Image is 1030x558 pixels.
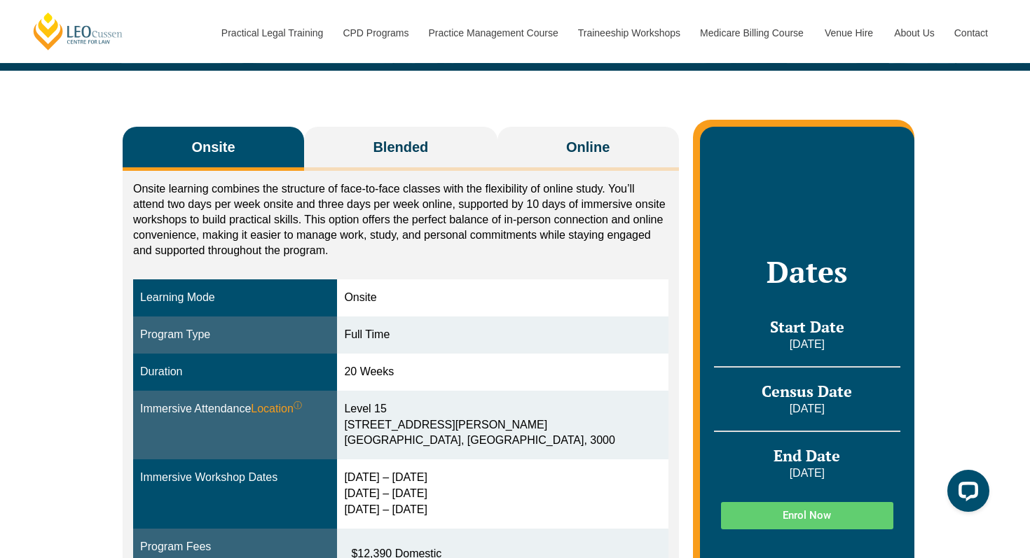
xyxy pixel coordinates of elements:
span: Location [251,401,302,417]
div: Full Time [344,327,661,343]
iframe: LiveChat chat widget [936,464,995,523]
a: Venue Hire [814,3,884,63]
h2: Dates [714,254,900,289]
div: Program Type [140,327,330,343]
a: CPD Programs [332,3,418,63]
div: Learning Mode [140,290,330,306]
div: Immersive Workshop Dates [140,470,330,486]
a: About Us [884,3,944,63]
div: Program Fees [140,539,330,555]
div: Duration [140,364,330,380]
span: Online [566,137,610,157]
a: Practice Management Course [418,3,568,63]
a: Enrol Now [721,502,893,529]
span: Start Date [770,316,844,337]
span: End Date [774,445,840,466]
a: Practical Legal Training [211,3,333,63]
div: Immersive Attendance [140,401,330,417]
p: Onsite learning combines the structure of face-to-face classes with the flexibility of online stu... [133,181,668,258]
div: [DATE] – [DATE] [DATE] – [DATE] [DATE] – [DATE] [344,470,661,518]
p: [DATE] [714,401,900,417]
p: [DATE] [714,466,900,481]
sup: ⓘ [294,400,302,410]
p: [DATE] [714,337,900,352]
a: Medicare Billing Course [689,3,814,63]
a: [PERSON_NAME] Centre for Law [32,11,125,51]
a: Traineeship Workshops [568,3,689,63]
span: Onsite [191,137,235,157]
span: Blended [373,137,428,157]
span: Enrol Now [783,510,831,521]
div: Level 15 [STREET_ADDRESS][PERSON_NAME] [GEOGRAPHIC_DATA], [GEOGRAPHIC_DATA], 3000 [344,401,661,449]
div: Onsite [344,290,661,306]
a: Contact [944,3,998,63]
span: Census Date [762,381,852,401]
div: 20 Weeks [344,364,661,380]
